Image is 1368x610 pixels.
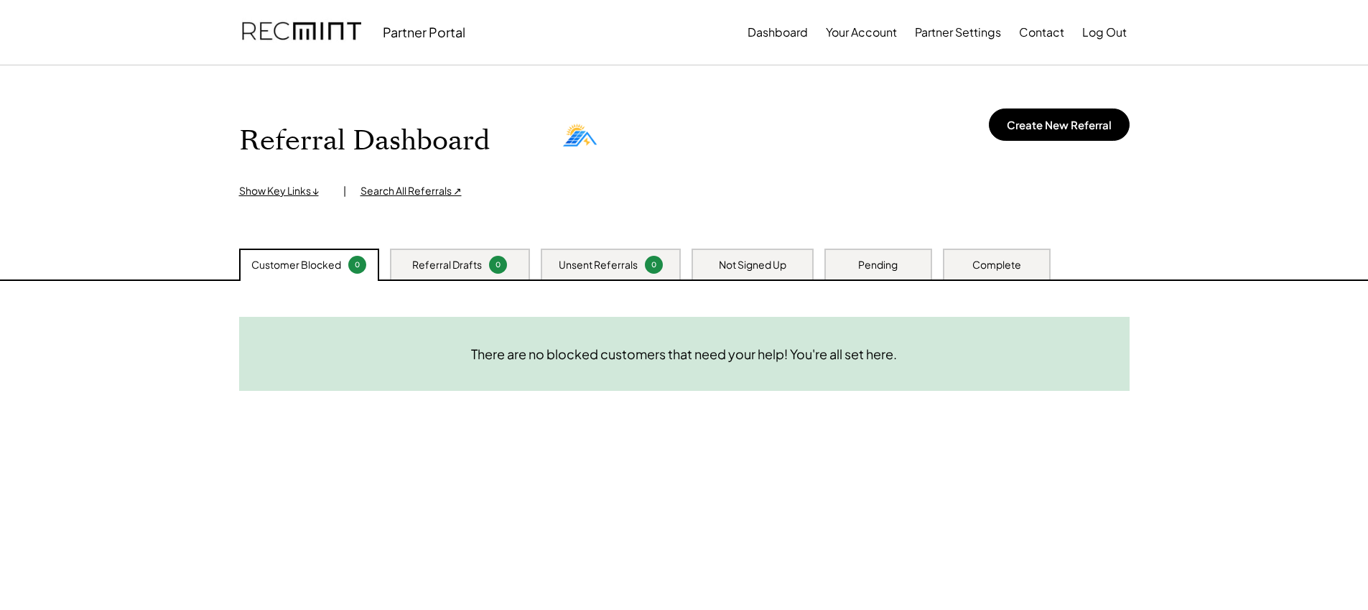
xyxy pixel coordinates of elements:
[748,18,808,47] button: Dashboard
[251,258,341,272] div: Customer Blocked
[915,18,1001,47] button: Partner Settings
[559,258,638,272] div: Unsent Referrals
[239,184,329,198] div: Show Key Links ↓
[383,24,465,40] div: Partner Portal
[858,258,898,272] div: Pending
[343,184,346,198] div: |
[491,259,505,270] div: 0
[540,101,619,180] img: PNG-2.png
[239,124,490,158] h1: Referral Dashboard
[826,18,897,47] button: Your Account
[471,346,897,362] div: There are no blocked customers that need your help! You're all set here.
[647,259,661,270] div: 0
[1082,18,1127,47] button: Log Out
[719,258,786,272] div: Not Signed Up
[350,259,364,270] div: 0
[360,184,462,198] div: Search All Referrals ↗
[242,8,361,57] img: recmint-logotype%403x.png
[1019,18,1064,47] button: Contact
[412,258,482,272] div: Referral Drafts
[972,258,1021,272] div: Complete
[989,108,1130,141] button: Create New Referral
